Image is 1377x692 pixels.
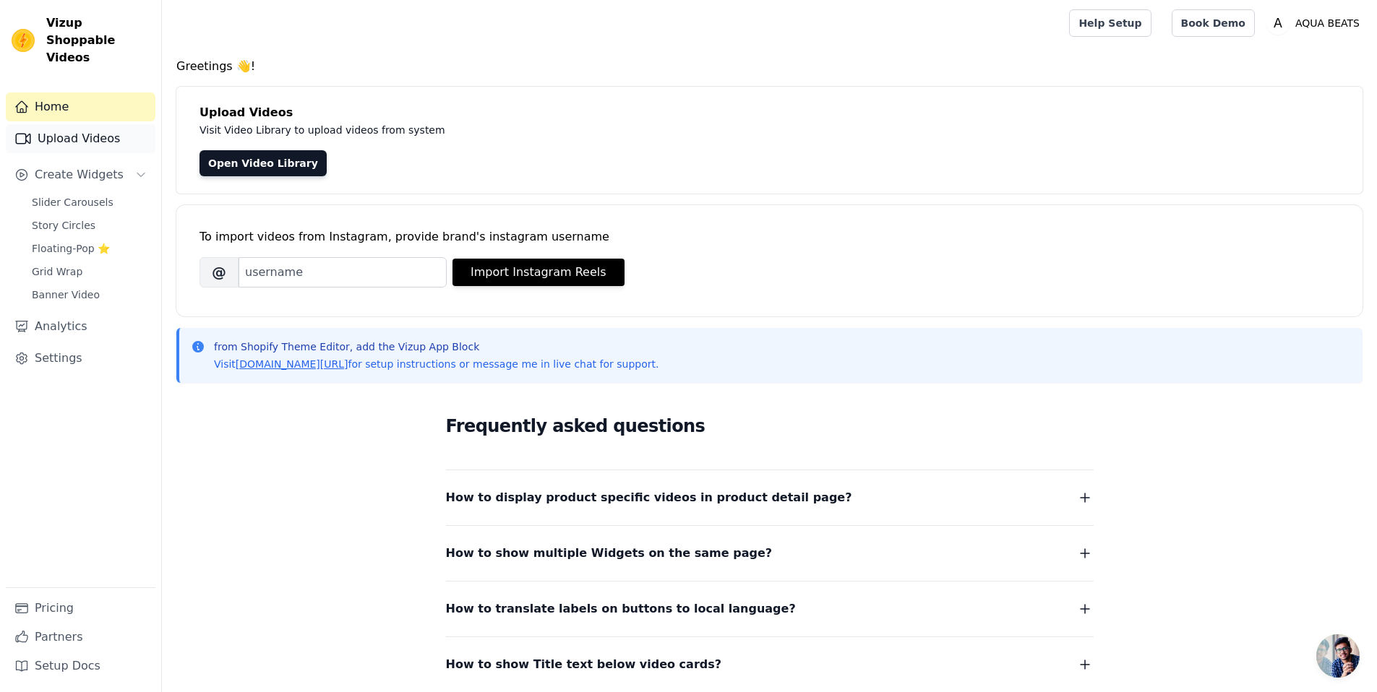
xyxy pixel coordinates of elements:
[35,166,124,183] span: Create Widgets
[446,543,1094,563] button: How to show multiple Widgets on the same page?
[32,287,100,302] span: Banner Video
[446,654,722,675] span: How to show Title text below video cards?
[23,285,155,305] a: Banner Video
[200,150,327,176] a: Open Video Library
[200,104,1339,121] h4: Upload Videos
[6,344,155,373] a: Settings
[239,257,447,287] input: username
[6,92,155,121] a: Home
[1290,10,1365,36] p: AQUA BEATS
[1316,634,1360,678] a: Open chat
[446,488,852,508] span: How to display product specific videos in product detail page?
[6,160,155,189] button: Create Widgets
[214,339,659,354] p: from Shopify Theme Editor, add the Vizup App Block
[6,623,155,652] a: Partners
[6,312,155,341] a: Analytics
[23,192,155,212] a: Slider Carousels
[200,257,239,287] span: @
[6,652,155,680] a: Setup Docs
[1069,9,1151,37] a: Help Setup
[1274,16,1282,30] text: A
[1266,10,1365,36] button: A AQUA BEATS
[23,215,155,235] a: Story Circles
[214,357,659,371] p: Visit for setup instructions or message me in live chat for support.
[6,594,155,623] a: Pricing
[46,14,150,66] span: Vizup Shoppable Videos
[446,599,796,619] span: How to translate labels on buttons to local language?
[446,654,1094,675] button: How to show Title text below video cards?
[200,228,1339,246] div: To import videos from Instagram, provide brand's instagram username
[446,543,773,563] span: How to show multiple Widgets on the same page?
[23,238,155,259] a: Floating-Pop ⭐
[32,264,82,279] span: Grid Wrap
[1172,9,1255,37] a: Book Demo
[446,488,1094,508] button: How to display product specific videos in product detail page?
[23,261,155,282] a: Grid Wrap
[446,599,1094,619] button: How to translate labels on buttons to local language?
[32,218,95,233] span: Story Circles
[32,195,113,209] span: Slider Carousels
[32,241,110,256] span: Floating-Pop ⭐
[6,124,155,153] a: Upload Videos
[236,358,348,370] a: [DOMAIN_NAME][URL]
[200,121,847,139] p: Visit Video Library to upload videos from system
[12,29,35,52] img: Vizup
[452,259,625,286] button: Import Instagram Reels
[446,412,1094,441] h2: Frequently asked questions
[176,58,1363,75] h4: Greetings 👋!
